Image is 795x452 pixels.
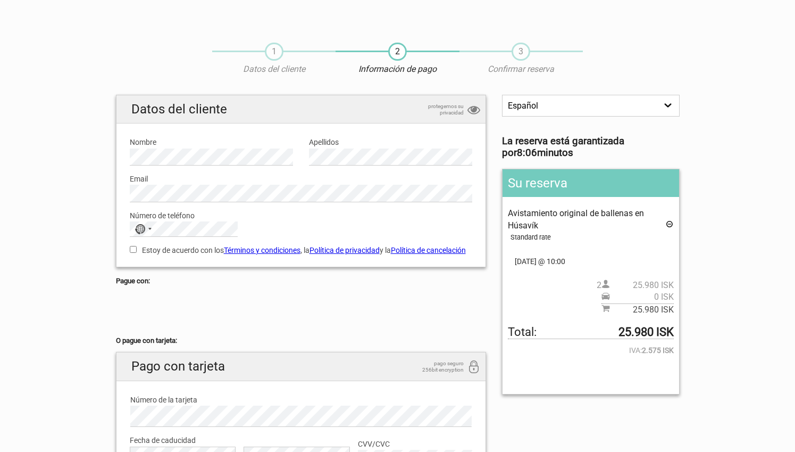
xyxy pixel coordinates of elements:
[597,280,674,291] span: 2 person(s)
[411,103,464,116] span: protegemos su privacidad
[130,210,473,221] label: Número de teléfono
[618,326,674,338] strong: 25.980 ISK
[116,300,212,322] iframe: Campo de entrada seguro del botón de pago
[467,360,480,375] i: 256bit encryption
[224,246,300,254] a: Términos y condiciones
[601,291,674,303] span: Precio de la recogida
[116,335,487,347] h5: O pague con tarjeta:
[411,360,464,373] span: pago seguro 256bit encryption
[508,344,673,356] span: IVA:
[130,434,473,446] label: Fecha de caducidad
[116,352,486,381] h2: Pago con tarjeta
[508,208,644,230] span: Avistamiento original de ballenas en Húsavík
[508,326,673,339] span: Total a pagar
[116,275,487,287] h5: Pague con:
[610,304,674,316] span: 25.980 ISK
[391,246,466,254] a: Política de cancelación
[610,291,674,303] span: 0 ISK
[130,222,157,236] button: Selected country
[467,103,480,118] i: protección de la privacidad
[388,43,407,61] span: 2
[642,344,674,356] strong: 2.575 ISK
[130,173,473,185] label: Email
[512,43,530,61] span: 3
[336,63,459,75] p: Información de pago
[610,280,674,291] span: 25.980 ISK
[130,394,472,406] label: Número de la tarjeta
[459,63,583,75] p: Confirmar reserva
[508,256,673,267] span: [DATE] @ 10:00
[130,136,293,148] label: Nombre
[309,136,472,148] label: Apellidos
[309,246,380,254] a: Política de privacidad
[601,303,674,316] span: Subtotal
[502,135,679,159] h3: La reserva está garantizada por minutos
[212,63,336,75] p: Datos del cliente
[511,232,673,243] div: Standard rate
[116,95,486,124] h2: Datos del cliente
[130,244,473,256] label: Estoy de acuerdo con los , la y la
[503,169,679,197] h2: Su reserva
[517,147,537,159] strong: 8:06
[265,43,283,61] span: 1
[358,438,472,450] label: CVV/CVC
